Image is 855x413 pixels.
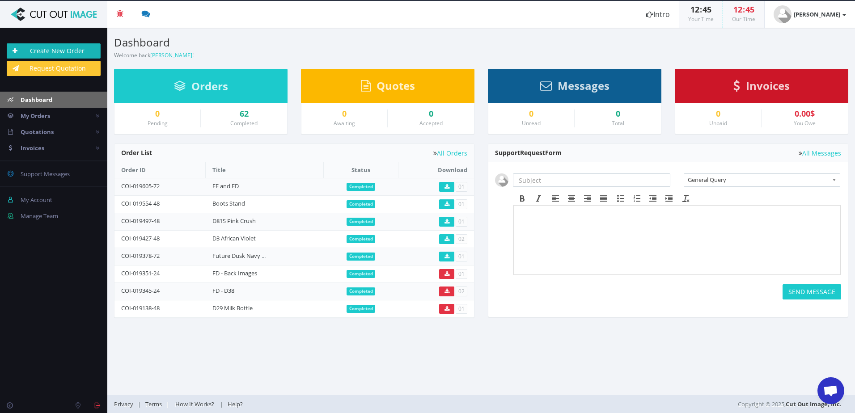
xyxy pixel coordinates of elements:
[114,395,604,413] div: | | |
[514,193,530,204] div: Bold
[530,193,546,204] div: Italic
[212,234,256,242] a: D3 African Violet
[733,4,742,15] span: 12
[212,287,234,295] a: FD - D38
[732,15,755,23] small: Our Time
[21,144,44,152] span: Invoices
[212,217,256,225] a: D81S Pink Crush
[334,119,355,127] small: Awaiting
[347,235,376,243] span: Completed
[433,150,467,156] a: All Orders
[394,110,467,118] a: 0
[794,10,840,18] strong: [PERSON_NAME]
[212,182,239,190] a: FF and FD
[347,287,376,295] span: Completed
[191,79,228,93] span: Orders
[361,84,415,92] a: Quotes
[745,4,754,15] span: 45
[347,270,376,278] span: Completed
[547,193,563,204] div: Align left
[148,119,168,127] small: Pending
[629,193,645,204] div: Numbered list
[347,305,376,313] span: Completed
[121,217,160,225] a: COI-019497-48
[799,150,841,156] a: All Messages
[21,212,58,220] span: Manage Team
[308,110,381,118] a: 0
[703,4,711,15] span: 45
[212,269,257,277] a: FD - Back Images
[733,84,790,92] a: Invoices
[495,173,508,187] img: user_default.jpg
[596,193,612,204] div: Justify
[688,174,828,185] span: General Query
[581,110,654,118] div: 0
[114,51,194,59] small: Welcome back !
[495,110,567,118] a: 0
[230,119,258,127] small: Completed
[699,4,703,15] span: :
[212,304,253,312] a: D29 Milk Bottle
[817,377,844,404] div: Open chat
[746,78,790,93] span: Invoices
[540,84,610,92] a: Messages
[114,37,474,48] h3: Dashboard
[21,96,52,104] span: Dashboard
[21,196,52,204] span: My Account
[121,234,160,242] a: COI-019427-48
[174,84,228,92] a: Orders
[347,183,376,191] span: Completed
[21,128,54,136] span: Quotations
[690,4,699,15] span: 12
[150,51,192,59] a: [PERSON_NAME]
[121,148,152,157] span: Order List
[7,8,101,21] img: Cut Out Image
[688,15,714,23] small: Your Time
[419,119,443,127] small: Accepted
[768,110,841,118] div: 0.00$
[661,193,677,204] div: Increase indent
[121,182,160,190] a: COI-019605-72
[212,199,245,207] a: Boots Stand
[206,162,324,178] th: Title
[612,119,624,127] small: Total
[207,110,280,118] a: 62
[121,304,160,312] a: COI-019138-48
[580,193,596,204] div: Align right
[682,110,754,118] a: 0
[347,253,376,261] span: Completed
[377,78,415,93] span: Quotes
[121,269,160,277] a: COI-019351-24
[121,199,160,207] a: COI-019554-48
[347,200,376,208] span: Completed
[121,110,194,118] a: 0
[223,400,247,408] a: Help?
[212,252,290,260] a: Future Dusk Navy and extras
[786,400,842,408] a: Cut Out Image, Inc.
[121,252,160,260] a: COI-019378-72
[7,43,101,59] a: Create New Order
[558,78,610,93] span: Messages
[563,193,580,204] div: Align center
[774,5,792,23] img: user_default.jpg
[520,148,545,157] span: Request
[738,400,842,409] span: Copyright © 2025,
[645,193,661,204] div: Decrease indent
[613,193,629,204] div: Bullet list
[141,400,166,408] a: Terms
[783,284,841,299] button: SEND MESSAGE
[398,162,474,178] th: Download
[514,206,840,274] iframe: Rich Text Area. Press ALT-F9 for menu. Press ALT-F10 for toolbar. Press ALT-0 for help
[347,218,376,226] span: Completed
[742,4,745,15] span: :
[114,400,138,408] a: Privacy
[794,119,816,127] small: You Owe
[709,119,727,127] small: Unpaid
[114,162,206,178] th: Order ID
